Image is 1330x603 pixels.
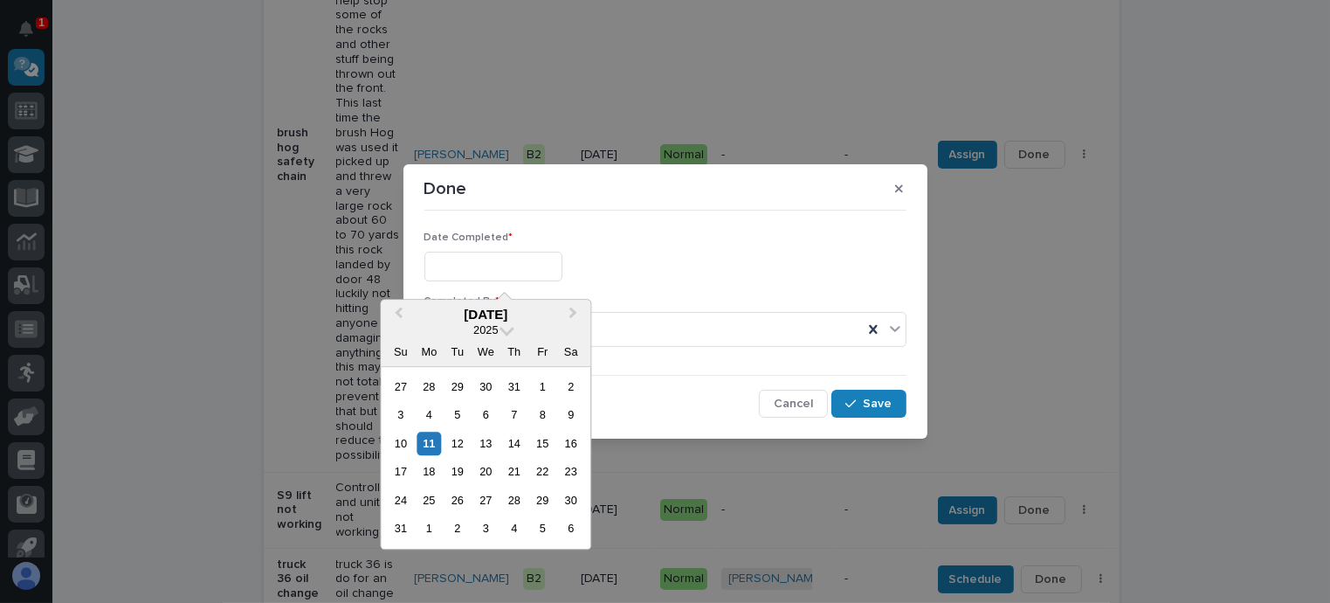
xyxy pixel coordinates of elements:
div: Choose Sunday, August 24th, 2025 [389,489,412,512]
div: Choose Tuesday, September 2nd, 2025 [445,517,469,541]
div: We [474,341,498,364]
div: Choose Sunday, August 3rd, 2025 [389,404,412,427]
div: Choose Thursday, August 7th, 2025 [502,404,526,427]
div: Choose Monday, August 4th, 2025 [417,404,441,427]
span: Cancel [774,396,813,412]
div: Choose Wednesday, July 30th, 2025 [474,375,498,399]
div: Choose Tuesday, August 12th, 2025 [445,432,469,455]
div: Choose Saturday, August 23rd, 2025 [559,461,582,484]
div: Mo [417,341,441,364]
div: Choose Tuesday, August 26th, 2025 [445,489,469,512]
span: Date Completed [424,232,513,243]
div: Choose Tuesday, August 5th, 2025 [445,404,469,427]
div: Choose Tuesday, July 29th, 2025 [445,375,469,399]
div: Choose Saturday, August 2nd, 2025 [559,375,582,399]
div: Choose Sunday, July 27th, 2025 [389,375,412,399]
button: Previous Month [382,301,410,329]
div: Choose Friday, September 5th, 2025 [531,517,555,541]
span: Save [864,396,892,412]
div: Choose Wednesday, August 13th, 2025 [474,432,498,455]
div: Choose Wednesday, September 3rd, 2025 [474,517,498,541]
div: [DATE] [381,307,590,322]
div: Fr [531,341,555,364]
div: Choose Wednesday, August 27th, 2025 [474,489,498,512]
div: month 2025-08 [387,373,585,544]
button: Next Month [561,301,589,329]
div: Choose Saturday, August 30th, 2025 [559,489,582,512]
div: Choose Sunday, August 17th, 2025 [389,461,412,484]
div: Choose Friday, August 1st, 2025 [531,375,555,399]
div: Choose Thursday, August 28th, 2025 [502,489,526,512]
div: Choose Friday, August 8th, 2025 [531,404,555,427]
div: Choose Saturday, August 16th, 2025 [559,432,582,455]
div: Choose Monday, August 25th, 2025 [417,489,441,512]
div: Th [502,341,526,364]
div: Choose Sunday, August 31st, 2025 [389,517,412,541]
div: Choose Friday, August 22nd, 2025 [531,461,555,484]
div: Choose Thursday, August 14th, 2025 [502,432,526,455]
div: Choose Saturday, September 6th, 2025 [559,517,582,541]
p: Done [424,178,467,199]
button: Save [831,390,906,418]
div: Choose Monday, August 11th, 2025 [417,432,441,455]
div: Choose Thursday, August 21st, 2025 [502,461,526,484]
button: Cancel [759,390,828,418]
div: Choose Monday, August 18th, 2025 [417,461,441,484]
div: Choose Friday, August 15th, 2025 [531,432,555,455]
div: Choose Tuesday, August 19th, 2025 [445,461,469,484]
div: Choose Monday, July 28th, 2025 [417,375,441,399]
div: Choose Thursday, September 4th, 2025 [502,517,526,541]
div: Choose Wednesday, August 6th, 2025 [474,404,498,427]
div: Choose Thursday, July 31st, 2025 [502,375,526,399]
div: Choose Wednesday, August 20th, 2025 [474,461,498,484]
span: 2025 [473,324,498,337]
div: Choose Saturday, August 9th, 2025 [559,404,582,427]
div: Sa [559,341,582,364]
div: Choose Monday, September 1st, 2025 [417,517,441,541]
div: Choose Sunday, August 10th, 2025 [389,432,412,455]
div: Tu [445,341,469,364]
div: Choose Friday, August 29th, 2025 [531,489,555,512]
div: Su [389,341,412,364]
